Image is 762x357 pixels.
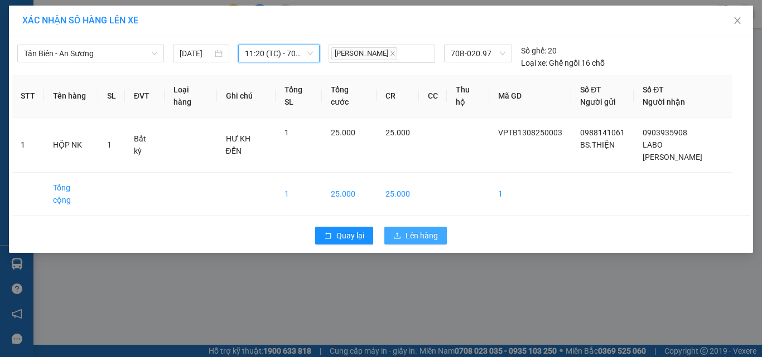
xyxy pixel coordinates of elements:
th: CC [419,75,447,118]
span: HƯ KH ĐỀN [226,134,250,155]
th: CR [377,75,419,118]
span: Loại xe: [521,57,547,69]
td: Bất kỳ [125,118,165,173]
span: [PERSON_NAME] [331,47,397,60]
button: rollbackQuay lại [315,227,373,244]
span: 0988141061 [580,128,625,137]
span: Số ghế: [521,45,546,57]
span: LABO [PERSON_NAME] [643,140,702,162]
span: 1 [107,140,112,149]
td: 25.000 [322,173,377,216]
div: Ghế ngồi 16 chỗ [521,57,605,69]
td: 1 [12,118,44,173]
span: Người nhận [643,97,685,106]
span: Tân Biên - An Sương [24,45,157,62]
th: Tổng cước [322,75,377,118]
span: Quay lại [336,229,364,242]
td: 25.000 [377,173,419,216]
button: Close [722,6,753,37]
th: ĐVT [125,75,165,118]
td: HỘP NK [44,118,98,173]
th: SL [98,75,125,118]
span: 11:20 (TC) - 70B-020.97 [245,45,314,62]
span: 25.000 [331,128,355,137]
span: XÁC NHẬN SỐ HÀNG LÊN XE [22,15,138,26]
span: Số ĐT [580,85,601,94]
th: STT [12,75,44,118]
td: Tổng cộng [44,173,98,216]
span: BS.THIỆN [580,140,615,149]
span: 1 [284,128,289,137]
th: Ghi chú [217,75,276,118]
th: Mã GD [489,75,571,118]
span: upload [393,232,401,241]
th: Tên hàng [44,75,98,118]
span: Lên hàng [406,229,438,242]
span: close [733,16,742,25]
th: Loại hàng [165,75,217,118]
input: 13/08/2025 [180,47,212,60]
span: Số ĐT [643,85,664,94]
td: 1 [489,173,571,216]
button: uploadLên hàng [384,227,447,244]
span: 25.000 [385,128,410,137]
span: 0903935908 [643,128,687,137]
th: Tổng SL [276,75,321,118]
span: 70B-020.97 [451,45,505,62]
td: 1 [276,173,321,216]
span: VPTB1308250003 [498,128,562,137]
div: 20 [521,45,557,57]
span: close [390,51,396,56]
th: Thu hộ [447,75,489,118]
span: rollback [324,232,332,241]
span: Người gửi [580,97,616,106]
